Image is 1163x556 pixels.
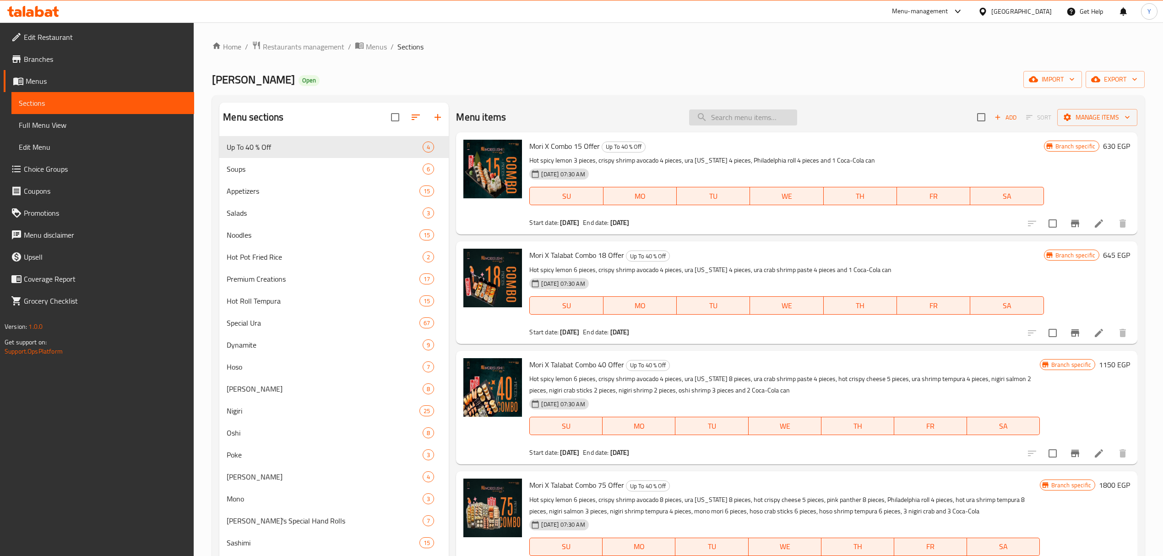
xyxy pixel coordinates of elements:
[529,417,603,435] button: SU
[1064,442,1086,464] button: Branch-specific-item
[420,407,434,415] span: 25
[970,296,1043,315] button: SA
[626,251,670,262] div: Up To 40 % Off
[423,429,434,437] span: 8
[610,217,630,229] b: [DATE]
[420,297,434,305] span: 15
[560,447,579,458] b: [DATE]
[423,363,434,371] span: 7
[227,185,419,196] div: Appetizers
[24,251,187,262] span: Upsell
[603,296,677,315] button: MO
[675,417,748,435] button: TU
[19,142,187,153] span: Edit Menu
[227,295,419,306] span: Hot Roll Tempura
[894,538,967,556] button: FR
[423,251,434,262] div: items
[827,299,893,312] span: TH
[529,155,1043,166] p: Hot spicy lemon 3 pieces, crispy shrimp avocado 4 pieces, ura [US_STATE] 4 pieces, Philadelphia r...
[212,69,295,90] span: [PERSON_NAME]
[991,6,1052,16] div: [GEOGRAPHIC_DATA]
[4,246,194,268] a: Upsell
[1103,249,1130,262] h6: 645 EGP
[1057,109,1137,126] button: Manage items
[227,471,423,482] span: [PERSON_NAME]
[463,479,522,537] img: Mori X Talabat Combo 75 Offer
[419,273,434,284] div: items
[419,317,434,328] div: items
[227,383,423,394] span: [PERSON_NAME]
[901,299,967,312] span: FR
[24,54,187,65] span: Branches
[1052,142,1099,151] span: Branch specific
[1093,327,1104,338] a: Edit menu item
[366,41,387,52] span: Menus
[533,190,599,203] span: SU
[219,488,449,510] div: Mono3
[227,493,423,504] span: Mono
[538,520,588,529] span: [DATE] 07:30 AM
[212,41,1145,53] nav: breadcrumb
[11,92,194,114] a: Sections
[5,336,47,348] span: Get support on:
[219,510,449,532] div: [PERSON_NAME]'s Special Hand Rolls7
[607,299,673,312] span: MO
[750,296,823,315] button: WE
[602,142,645,152] span: Up To 40 % Off
[419,229,434,240] div: items
[5,321,27,333] span: Version:
[750,187,823,205] button: WE
[821,417,894,435] button: TH
[227,427,423,438] span: Oshi
[610,326,630,338] b: [DATE]
[560,217,579,229] b: [DATE]
[227,142,423,153] div: Up To 40 % Off
[227,537,419,548] div: Sashimi
[898,540,963,553] span: FR
[299,75,320,86] div: Open
[223,110,283,124] h2: Menu sections
[680,190,746,203] span: TU
[423,361,434,372] div: items
[227,317,419,328] span: Special Ura
[397,41,424,52] span: Sections
[529,538,603,556] button: SU
[827,190,893,203] span: TH
[898,420,963,433] span: FR
[219,312,449,334] div: Special Ura67
[219,224,449,246] div: Noodles15
[227,229,419,240] span: Noodles
[529,296,603,315] button: SU
[386,108,405,127] span: Select all sections
[423,341,434,349] span: 9
[456,110,506,124] h2: Menu items
[24,185,187,196] span: Coupons
[26,76,187,87] span: Menus
[1086,71,1145,88] button: export
[603,187,677,205] button: MO
[423,142,434,153] div: items
[583,217,609,229] span: End date:
[749,417,821,435] button: WE
[227,207,423,218] div: Salads
[423,143,434,152] span: 4
[970,187,1043,205] button: SA
[894,417,967,435] button: FR
[529,187,603,205] button: SU
[4,268,194,290] a: Coverage Report
[1147,6,1151,16] span: Y
[227,383,423,394] div: Ura Maki
[419,185,434,196] div: items
[4,202,194,224] a: Promotions
[423,209,434,218] span: 3
[4,224,194,246] a: Menu disclaimer
[538,400,588,409] span: [DATE] 07:30 AM
[533,420,599,433] span: SU
[1064,213,1086,234] button: Branch-specific-item
[252,41,344,53] a: Restaurants management
[219,136,449,158] div: Up To 40 % Off4
[212,41,241,52] a: Home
